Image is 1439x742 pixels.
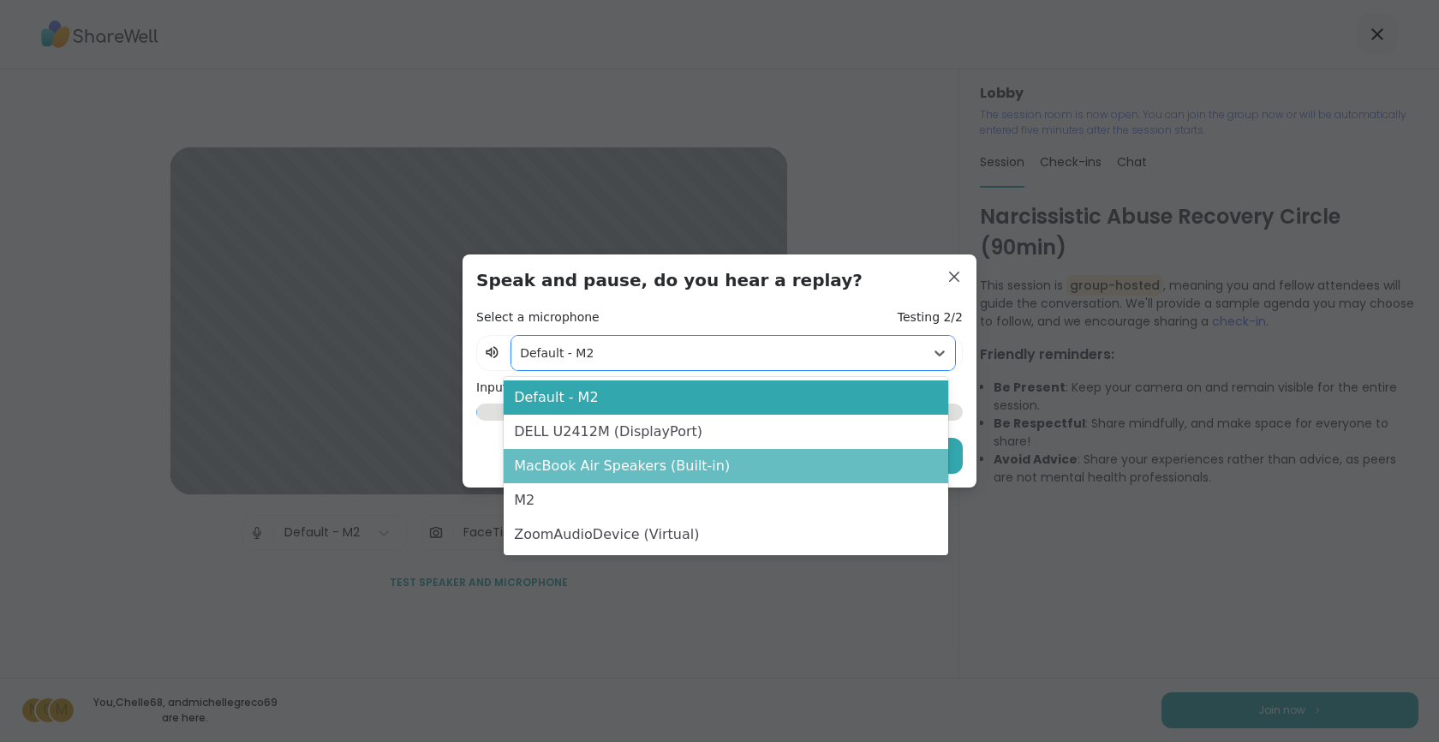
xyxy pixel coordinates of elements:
h4: Testing 2/2 [898,309,963,326]
div: ZoomAudioDevice (Virtual) [504,518,948,552]
h4: Input level: [476,380,963,397]
div: Default - M2 [504,380,948,415]
span: | [507,343,511,363]
h3: Speak and pause, do you hear a replay? [476,268,963,292]
h4: Select a microphone [476,309,600,326]
div: M2 [504,483,948,518]
div: MacBook Air Speakers (Built-in) [504,449,948,483]
div: DELL U2412M (DisplayPort) [504,415,948,449]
